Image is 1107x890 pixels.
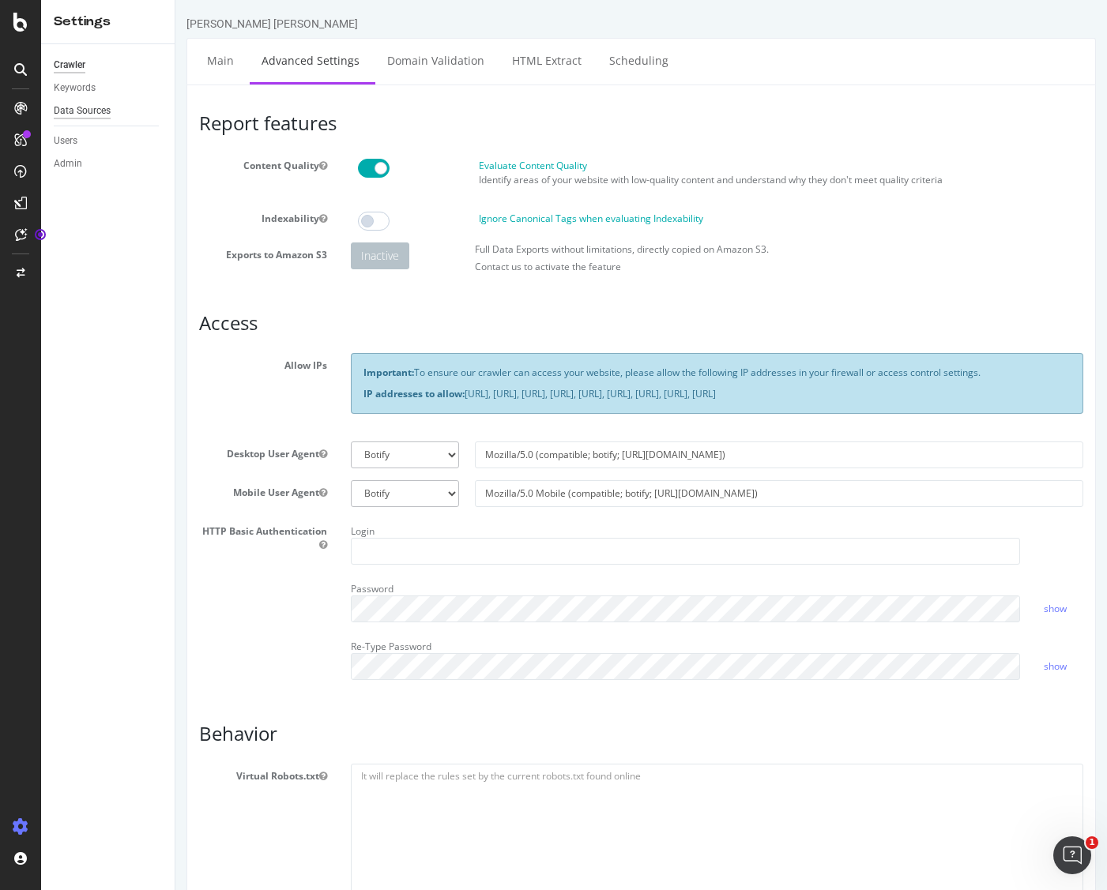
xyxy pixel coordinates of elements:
[422,39,505,82] a: Scheduling
[325,39,418,82] a: HTML Extract
[188,366,896,379] p: To ensure our crawler can access your website, please allow the following IP addresses in your fi...
[54,80,164,96] a: Keywords
[188,387,289,400] strong: IP addresses to allow:
[54,133,77,149] div: Users
[175,634,256,653] label: Re-Type Password
[24,723,908,744] h3: Behavior
[868,659,891,673] a: show
[144,447,152,460] button: Desktop User Agent
[54,103,164,119] a: Data Sources
[54,103,111,119] div: Data Sources
[175,242,234,269] div: Inactive
[868,602,891,615] a: show
[54,57,85,73] div: Crawler
[175,576,218,595] label: Password
[175,519,199,538] label: Login
[74,39,196,82] a: Advanced Settings
[24,113,908,133] h3: Report features
[144,486,152,499] button: Mobile User Agent
[20,39,70,82] a: Main
[1053,836,1091,874] iframe: Intercom live chat
[12,480,164,499] label: Mobile User Agent
[144,538,152,551] button: HTTP Basic Authentication
[12,242,164,261] label: Exports to Amazon S3
[303,159,412,172] label: Evaluate Content Quality
[54,13,162,31] div: Settings
[1086,836,1098,849] span: 1
[54,156,164,172] a: Admin
[54,133,164,149] a: Users
[144,769,152,783] button: Virtual Robots.txt
[54,80,96,96] div: Keywords
[299,260,908,273] p: Contact us to activate the feature
[200,39,321,82] a: Domain Validation
[299,242,593,256] label: Full Data Exports without limitations, directly copied on Amazon S3.
[188,366,239,379] strong: Important:
[24,313,908,333] h3: Access
[54,156,82,172] div: Admin
[12,153,164,172] label: Content Quality
[12,519,164,551] label: HTTP Basic Authentication
[144,159,152,172] button: Content Quality
[303,173,908,186] p: Identify areas of your website with low-quality content and understand why they don't meet qualit...
[54,57,164,73] a: Crawler
[12,206,164,225] label: Indexability
[12,764,164,783] label: Virtual Robots.txt
[12,441,164,460] label: Desktop User Agent
[144,212,152,225] button: Indexability
[188,387,896,400] p: [URL], [URL], [URL], [URL], [URL], [URL], [URL], [URL], [URL]
[33,227,47,242] div: Tooltip anchor
[11,16,183,32] div: [PERSON_NAME] [PERSON_NAME]
[12,353,164,372] label: Allow IPs
[303,212,528,225] label: Ignore Canonical Tags when evaluating Indexability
